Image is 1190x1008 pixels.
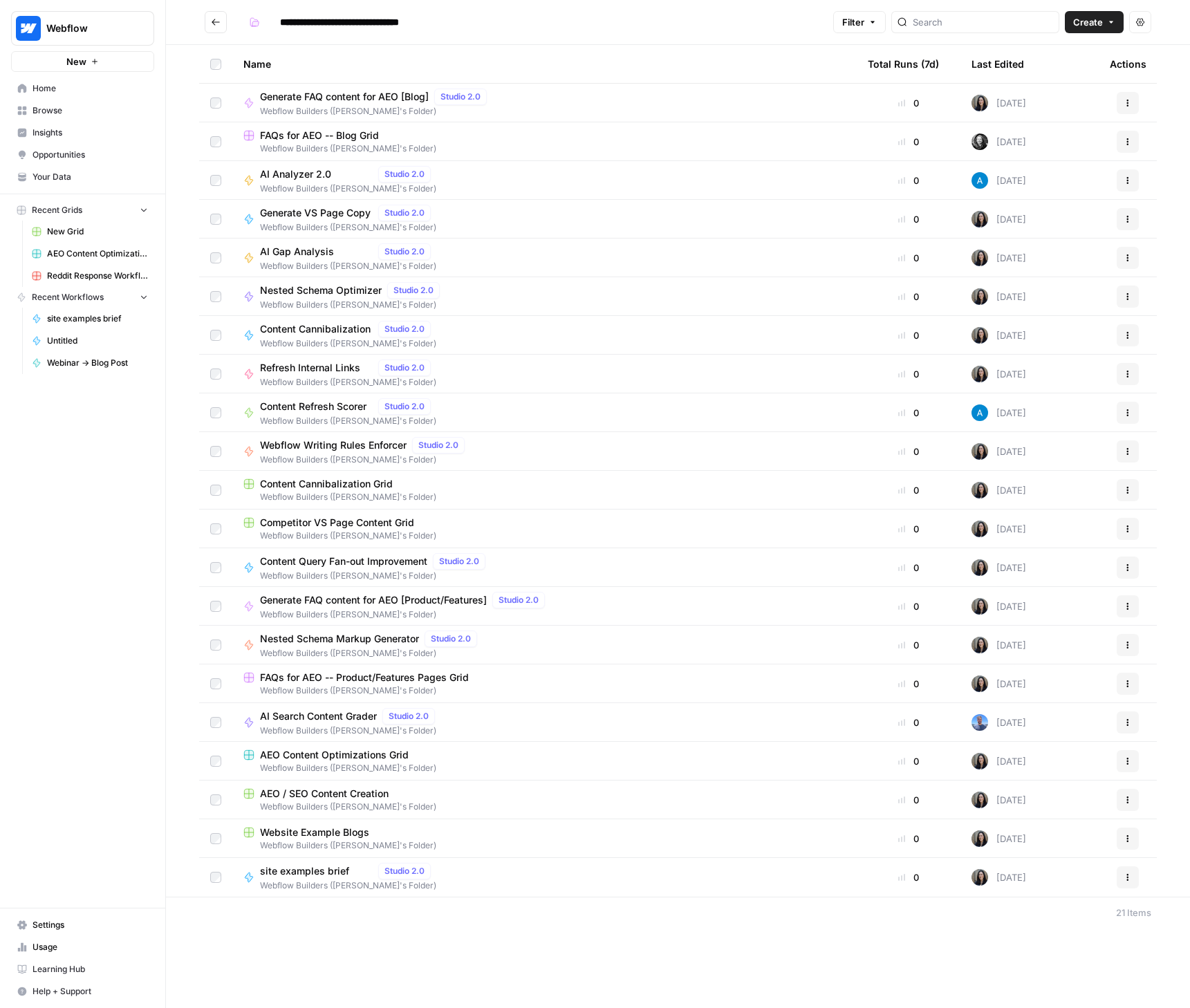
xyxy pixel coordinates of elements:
[971,714,988,731] img: 7bc35wype9rgbomcem5uxsgt1y12
[32,941,148,953] span: Usage
[868,832,949,846] div: 0
[11,122,154,144] a: Insights
[971,45,1024,83] div: Last Edited
[243,477,846,503] a: Content Cannibalization GridWebflow Builders ([PERSON_NAME]'s Folder)
[32,963,148,976] span: Learning Hub
[971,559,988,576] img: m6v5pme5aerzgxq12grlte2ge8nl
[11,914,154,936] a: Settings
[260,376,436,389] span: Webflow Builders ([PERSON_NAME]'s Folder)
[243,516,846,542] a: Competitor VS Page Content GridWebflow Builders ([PERSON_NAME]'s Folder)
[47,312,148,325] span: site examples brief
[440,91,481,103] span: Studio 2.0
[11,936,154,958] a: Usage
[26,265,154,287] a: Reddit Response Workflow Grid
[868,522,949,536] div: 0
[260,299,445,311] span: Webflow Builders ([PERSON_NAME]'s Folder)
[971,521,988,537] img: m6v5pme5aerzgxq12grlte2ge8nl
[260,167,373,181] span: AI Analyzer 2.0
[868,638,949,652] div: 0
[11,958,154,980] a: Learning Hub
[243,592,846,621] a: Generate FAQ content for AEO [Product/Features]Studio 2.0Webflow Builders ([PERSON_NAME]'s Folder)
[243,282,846,311] a: Nested Schema OptimizerStudio 2.0Webflow Builders ([PERSON_NAME]'s Folder)
[260,337,436,350] span: Webflow Builders ([PERSON_NAME]'s Folder)
[260,671,469,684] span: FAQs for AEO -- Product/Features Pages Grid
[439,555,479,568] span: Studio 2.0
[243,321,846,350] a: Content CannibalizationStudio 2.0Webflow Builders ([PERSON_NAME]'s Folder)
[260,105,492,118] span: Webflow Builders ([PERSON_NAME]'s Folder)
[243,45,846,83] div: Name
[243,205,846,234] a: Generate VS Page CopyStudio 2.0Webflow Builders ([PERSON_NAME]'s Folder)
[32,919,148,931] span: Settings
[868,367,949,381] div: 0
[260,864,373,878] span: site examples brief
[32,204,82,216] span: Recent Grids
[260,283,382,297] span: Nested Schema Optimizer
[26,308,154,330] a: site examples brief
[260,879,436,892] span: Webflow Builders ([PERSON_NAME]'s Folder)
[11,166,154,188] a: Your Data
[47,357,148,369] span: Webinar -> Blog Post
[243,787,846,813] a: AEO / SEO Content CreationWebflow Builders ([PERSON_NAME]'s Folder)
[243,839,846,852] span: Webflow Builders ([PERSON_NAME]'s Folder)
[1073,15,1103,29] span: Create
[260,709,377,723] span: AI Search Content Grader
[260,438,407,452] span: Webflow Writing Rules Enforcer
[971,598,988,615] img: m6v5pme5aerzgxq12grlte2ge8nl
[868,754,949,768] div: 0
[393,284,434,297] span: Studio 2.0
[971,404,1026,421] div: [DATE]
[260,632,419,646] span: Nested Schema Markup Generator
[971,869,1026,886] div: [DATE]
[243,863,846,892] a: site examples briefStudio 2.0Webflow Builders ([PERSON_NAME]'s Folder)
[868,45,939,83] div: Total Runs (7d)
[868,290,949,304] div: 0
[842,15,864,29] span: Filter
[868,96,949,110] div: 0
[971,637,1026,653] div: [DATE]
[243,631,846,660] a: Nested Schema Markup GeneratorStudio 2.0Webflow Builders ([PERSON_NAME]'s Folder)
[431,633,471,645] span: Studio 2.0
[32,82,148,95] span: Home
[66,55,86,68] span: New
[971,288,988,305] img: m6v5pme5aerzgxq12grlte2ge8nl
[971,714,1026,731] div: [DATE]
[971,443,1026,460] div: [DATE]
[971,327,988,344] img: m6v5pme5aerzgxq12grlte2ge8nl
[243,360,846,389] a: Refresh Internal LinksStudio 2.0Webflow Builders ([PERSON_NAME]'s Folder)
[971,95,1026,111] div: [DATE]
[971,521,1026,537] div: [DATE]
[868,793,949,807] div: 0
[384,362,425,374] span: Studio 2.0
[260,221,436,234] span: Webflow Builders ([PERSON_NAME]'s Folder)
[971,327,1026,344] div: [DATE]
[971,250,988,266] img: m6v5pme5aerzgxq12grlte2ge8nl
[971,482,988,498] img: m6v5pme5aerzgxq12grlte2ge8nl
[260,647,483,660] span: Webflow Builders ([PERSON_NAME]'s Folder)
[47,270,148,282] span: Reddit Response Workflow Grid
[971,753,988,769] img: m6v5pme5aerzgxq12grlte2ge8nl
[26,221,154,243] a: New Grid
[384,323,425,335] span: Studio 2.0
[868,599,949,613] div: 0
[1116,906,1151,920] div: 21 Items
[868,174,949,187] div: 0
[11,11,154,46] button: Workspace: Webflow
[868,483,949,497] div: 0
[26,243,154,265] a: AEO Content Optimizations Grid
[243,166,846,195] a: AI Analyzer 2.0Studio 2.0Webflow Builders ([PERSON_NAME]'s Folder)
[243,491,846,503] span: Webflow Builders ([PERSON_NAME]'s Folder)
[971,792,1026,808] div: [DATE]
[833,11,886,33] button: Filter
[260,90,429,104] span: Generate FAQ content for AEO [Blog]
[243,825,846,852] a: Website Example BlogsWebflow Builders ([PERSON_NAME]'s Folder)
[260,454,470,466] span: Webflow Builders ([PERSON_NAME]'s Folder)
[971,675,988,692] img: m6v5pme5aerzgxq12grlte2ge8nl
[260,361,373,375] span: Refresh Internal Links
[868,870,949,884] div: 0
[384,245,425,258] span: Studio 2.0
[913,15,1053,29] input: Search
[243,142,846,155] span: Webflow Builders ([PERSON_NAME]'s Folder)
[243,748,846,774] a: AEO Content Optimizations GridWebflow Builders ([PERSON_NAME]'s Folder)
[260,825,369,839] span: Website Example Blogs
[971,172,1026,189] div: [DATE]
